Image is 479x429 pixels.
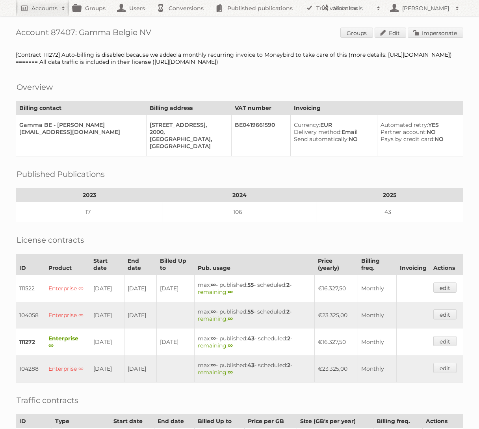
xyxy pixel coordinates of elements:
[90,254,124,275] th: Start date
[150,121,225,128] div: [STREET_ADDRESS],
[198,315,233,322] span: remaining:
[340,28,373,38] a: Groups
[45,302,90,329] td: Enterprise ∞
[287,335,290,342] strong: 2
[16,302,45,329] td: 104058
[373,414,422,428] th: Billing freq.
[430,254,463,275] th: Actions
[433,282,457,293] a: edit
[358,254,396,275] th: Billing freq.
[17,81,53,93] h2: Overview
[45,254,90,275] th: Product
[52,414,110,428] th: Type
[124,254,156,275] th: End date
[17,168,105,180] h2: Published Publications
[211,281,216,288] strong: ∞
[433,363,457,373] a: edit
[228,369,233,376] strong: ∞
[16,188,163,202] th: 2023
[286,308,290,315] strong: 2
[16,355,45,383] td: 104288
[156,329,195,355] td: [DATE]
[247,335,254,342] strong: 43
[358,275,396,302] td: Monthly
[297,414,373,428] th: Size (GB's per year)
[90,355,124,383] td: [DATE]
[16,329,45,355] td: 111272
[195,414,244,428] th: Billed Up to
[294,121,320,128] span: Currency:
[211,308,216,315] strong: ∞
[316,188,463,202] th: 2025
[147,101,232,115] th: Billing address
[294,128,342,136] span: Delivery method:
[228,342,233,349] strong: ∞
[358,355,396,383] td: Monthly
[90,302,124,329] td: [DATE]
[195,302,315,329] td: max: - published: - scheduled: -
[16,275,45,302] td: 111522
[381,128,457,136] div: NO
[358,329,396,355] td: Monthly
[211,335,216,342] strong: ∞
[150,128,225,136] div: 2000,
[124,275,156,302] td: [DATE]
[16,202,163,222] td: 17
[198,369,233,376] span: remaining:
[315,329,358,355] td: €16.327,50
[16,28,463,39] h1: Account 87407: Gamma Belgie NV
[422,414,463,428] th: Actions
[110,414,154,428] th: Start date
[247,281,254,288] strong: 55
[45,355,90,383] td: Enterprise ∞
[231,115,290,156] td: BE0419661590
[16,101,147,115] th: Billing contact
[381,121,428,128] span: Automated retry:
[290,101,463,115] th: Invoicing
[195,254,315,275] th: Pub. usage
[124,302,156,329] td: [DATE]
[90,275,124,302] td: [DATE]
[381,128,427,136] span: Partner account:
[400,4,451,12] h2: [PERSON_NAME]
[375,28,406,38] a: Edit
[228,288,233,295] strong: ∞
[19,121,140,128] div: Gamma BE - [PERSON_NAME]
[195,275,315,302] td: max: - published: - scheduled: -
[17,234,84,246] h2: License contracts
[90,329,124,355] td: [DATE]
[17,394,78,406] h2: Traffic contracts
[381,121,457,128] div: YES
[294,128,371,136] div: Email
[247,308,254,315] strong: 55
[195,355,315,383] td: max: - published: - scheduled: -
[19,128,140,136] div: [EMAIL_ADDRESS][DOMAIN_NAME]
[16,51,463,65] div: [Contract 111272] Auto-billing is disabled because we added a monthly recurring invoice to Moneyb...
[231,101,290,115] th: VAT number
[408,28,463,38] a: Impersonate
[294,136,371,143] div: NO
[315,355,358,383] td: €23.325,00
[211,362,216,369] strong: ∞
[198,288,233,295] span: remaining:
[287,362,290,369] strong: 2
[228,315,233,322] strong: ∞
[433,336,457,346] a: edit
[150,143,225,150] div: [GEOGRAPHIC_DATA]
[195,329,315,355] td: max: - published: - scheduled: -
[156,254,195,275] th: Billed Up to
[247,362,254,369] strong: 43
[381,136,434,143] span: Pays by credit card:
[358,302,396,329] td: Monthly
[198,342,233,349] span: remaining:
[150,136,225,143] div: [GEOGRAPHIC_DATA],
[45,329,90,355] td: Enterprise ∞
[45,275,90,302] td: Enterprise ∞
[124,355,156,383] td: [DATE]
[294,121,371,128] div: EUR
[286,281,290,288] strong: 2
[163,188,316,202] th: 2024
[154,414,195,428] th: End date
[396,254,430,275] th: Invoicing
[16,254,45,275] th: ID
